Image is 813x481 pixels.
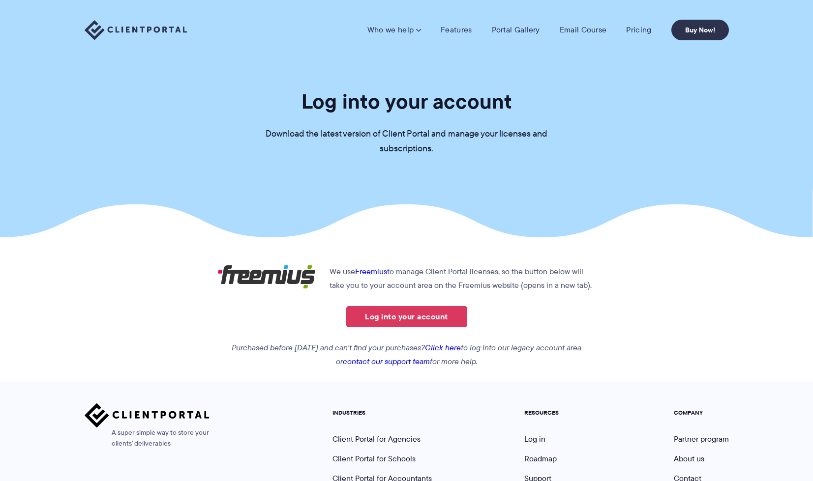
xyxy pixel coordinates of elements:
h5: INDUSTRIES [332,409,432,416]
a: Email Course [560,25,607,35]
a: Roadmap [524,453,557,464]
a: Client Portal for Schools [332,453,416,464]
a: Features [441,25,472,35]
a: Portal Gallery [492,25,540,35]
h1: Log into your account [301,88,512,114]
a: Log into your account [346,306,467,327]
a: contact our support team [343,356,430,367]
a: About us [674,453,704,464]
a: Log in [524,433,545,445]
a: Who we help [367,25,421,35]
img: Freemius logo [217,265,316,289]
a: Freemius [355,266,387,277]
a: Pricing [626,25,651,35]
a: Click here [425,342,461,353]
a: Client Portal for Agencies [332,433,421,445]
a: Partner program [674,433,729,445]
a: Buy Now! [671,20,729,40]
p: Download the latest version of Client Portal and manage your licenses and subscriptions. [259,127,554,156]
em: Purchased before [DATE] and can't find your purchases? to log into our legacy account area or for... [232,342,581,367]
p: We use to manage Client Portal licenses, so the button below will take you to your account area o... [217,265,596,292]
span: A super simple way to store your clients' deliverables [85,427,210,449]
h5: RESOURCES [524,409,581,416]
h5: COMPANY [674,409,729,416]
